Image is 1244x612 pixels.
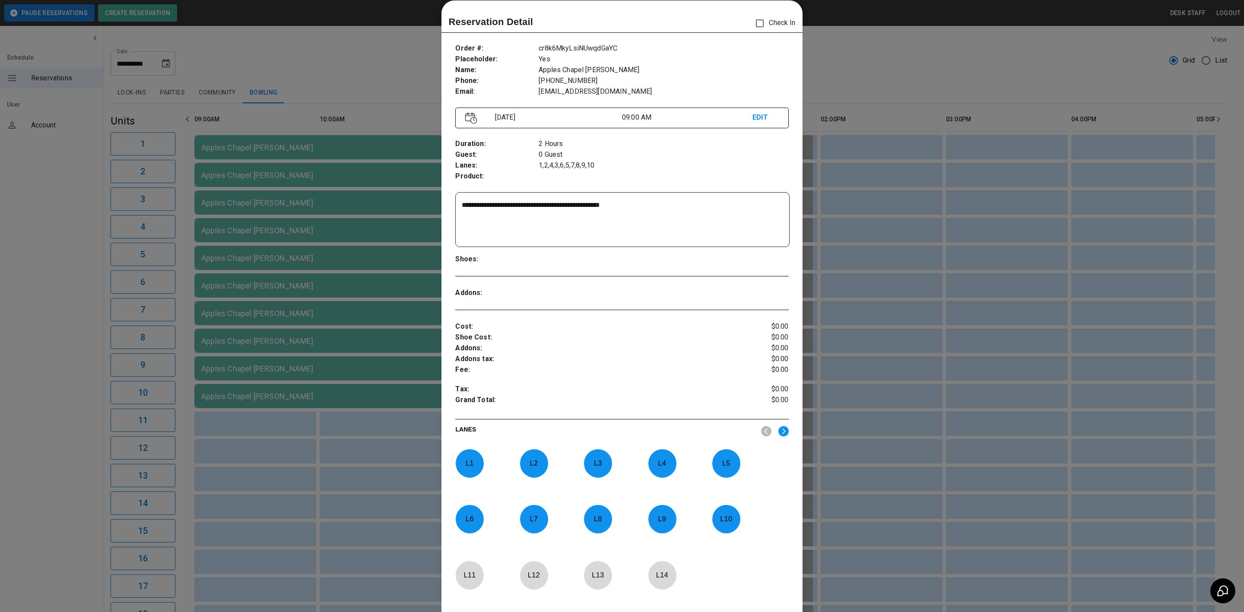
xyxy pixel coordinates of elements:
[520,453,548,473] p: L 2
[648,565,676,585] p: L 14
[455,321,733,332] p: Cost :
[584,453,612,473] p: L 3
[455,425,754,437] p: LANES
[539,149,788,160] p: 0 Guest
[539,43,788,54] p: cr8k6MkyLsiNUwqdGaYC
[733,343,789,354] p: $0.00
[465,112,477,124] img: Vector
[455,86,539,97] p: Email :
[455,332,733,343] p: Shoe Cost :
[622,112,752,123] p: 09:00 AM
[539,160,788,171] p: 1,2,4,3,6,5,7,8,9,10
[455,509,484,529] p: L 6
[455,43,539,54] p: Order # :
[455,453,484,473] p: L 1
[455,565,484,585] p: L 11
[539,86,788,97] p: [EMAIL_ADDRESS][DOMAIN_NAME]
[448,15,533,29] p: Reservation Detail
[539,65,788,76] p: Apples Chapel [PERSON_NAME]
[455,365,733,375] p: Fee :
[455,288,539,298] p: Addons :
[455,384,733,395] p: Tax :
[778,426,789,437] img: right.svg
[455,65,539,76] p: Name :
[733,354,789,365] p: $0.00
[733,321,789,332] p: $0.00
[455,171,539,182] p: Product :
[455,160,539,171] p: Lanes :
[733,332,789,343] p: $0.00
[539,54,788,65] p: Yes
[520,565,548,585] p: L 12
[751,14,795,32] p: Check In
[455,149,539,160] p: Guest :
[455,76,539,86] p: Phone :
[712,509,740,529] p: L 10
[648,509,676,529] p: L 9
[712,453,740,473] p: L 5
[455,139,539,149] p: Duration :
[752,112,778,123] p: EDIT
[455,254,539,265] p: Shoes :
[733,384,789,395] p: $0.00
[584,565,612,585] p: L 13
[539,76,788,86] p: [PHONE_NUMBER]
[520,509,548,529] p: L 7
[733,365,789,375] p: $0.00
[733,395,789,408] p: $0.00
[492,112,622,123] p: [DATE]
[455,343,733,354] p: Addons :
[455,395,733,408] p: Grand Total :
[761,426,771,437] img: nav_left.svg
[584,509,612,529] p: L 8
[648,453,676,473] p: L 4
[455,354,733,365] p: Addons tax :
[455,54,539,65] p: Placeholder :
[539,139,788,149] p: 2 Hours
